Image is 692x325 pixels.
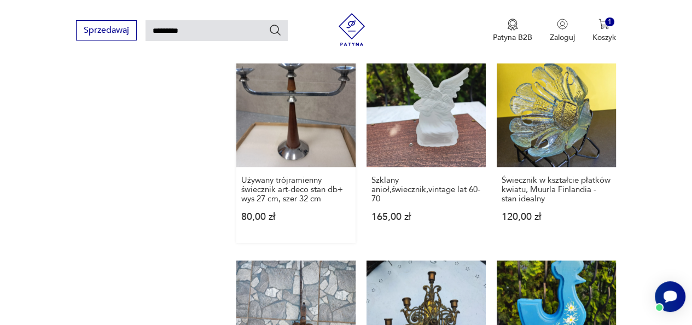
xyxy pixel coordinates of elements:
div: 1 [605,18,614,27]
img: Ikona koszyka [598,19,609,30]
a: Używany trójramienny świecznik art-deco stan db+ wys 27 cm, szer 32 cmUżywany trójramienny świecz... [236,48,356,243]
h3: Świecznik w kształcie płatków kwiatu, Muurla Finlandia - stan idealny [502,176,611,204]
img: Ikonka użytkownika [557,19,568,30]
a: Szklany anioł,świecznik,vintage lat 60-70Szklany anioł,świecznik,vintage lat 60-70165,00 zł [367,48,486,243]
a: Świecznik w kształcie płatków kwiatu, Muurla Finlandia - stan idealnyŚwiecznik w kształcie płatkó... [497,48,616,243]
p: Zaloguj [550,32,575,43]
p: Patyna B2B [493,32,532,43]
button: Patyna B2B [493,19,532,43]
button: 1Koszyk [592,19,616,43]
h3: Używany trójramienny świecznik art-deco stan db+ wys 27 cm, szer 32 cm [241,176,351,204]
img: Patyna - sklep z meblami i dekoracjami vintage [335,13,368,46]
a: Ikona medaluPatyna B2B [493,19,532,43]
p: 120,00 zł [502,212,611,222]
button: Sprzedawaj [76,20,137,40]
iframe: Smartsupp widget button [655,281,685,312]
p: Koszyk [592,32,616,43]
h3: Szklany anioł,świecznik,vintage lat 60-70 [371,176,481,204]
button: Szukaj [269,24,282,37]
p: 80,00 zł [241,212,351,222]
img: Ikona medalu [507,19,518,31]
button: Zaloguj [550,19,575,43]
a: Sprzedawaj [76,27,137,35]
p: 165,00 zł [371,212,481,222]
